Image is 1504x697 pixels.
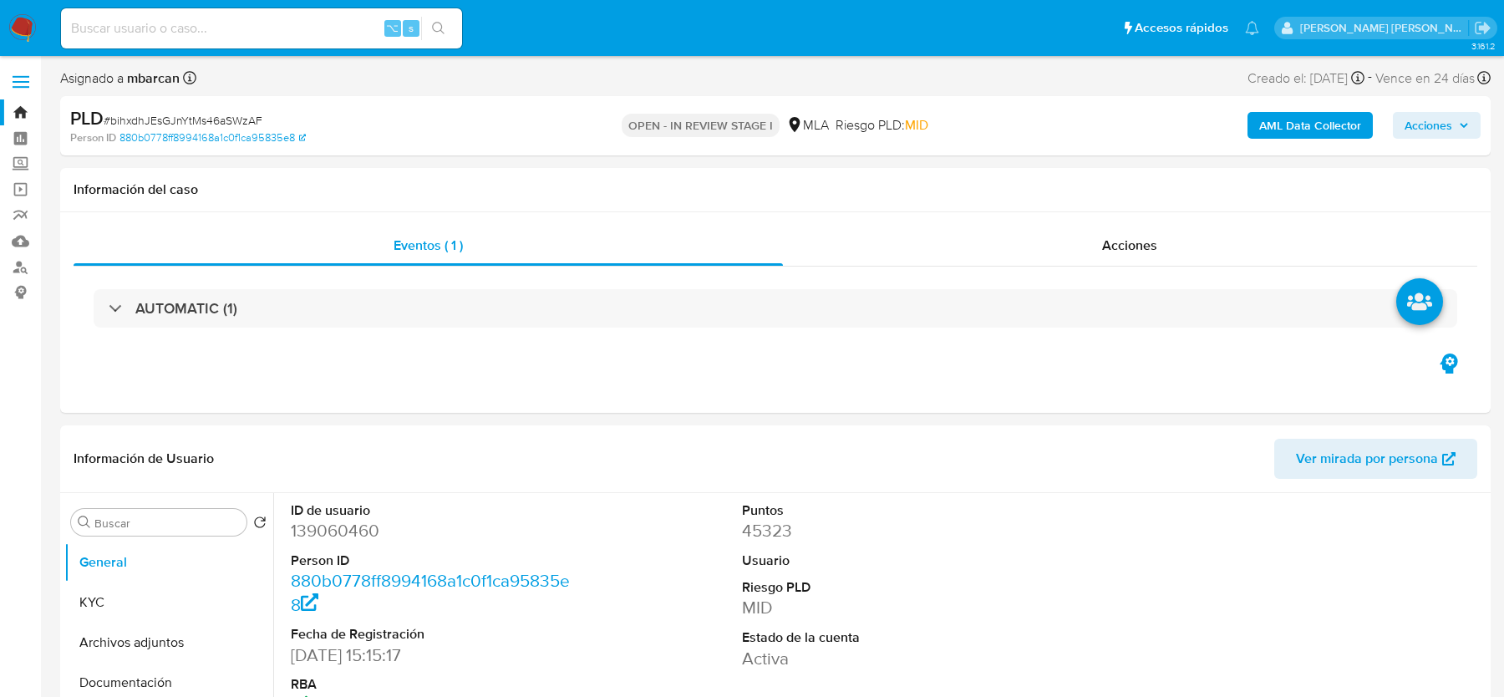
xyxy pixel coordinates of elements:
[394,236,463,255] span: Eventos ( 1 )
[64,623,273,663] button: Archivos adjuntos
[291,519,575,542] dd: 139060460
[1393,112,1481,139] button: Acciones
[742,596,1026,619] dd: MID
[1375,69,1475,88] span: Vence en 24 días
[253,516,267,534] button: Volver al orden por defecto
[742,578,1026,597] dt: Riesgo PLD
[78,516,91,529] button: Buscar
[291,552,575,570] dt: Person ID
[622,114,780,137] p: OPEN - IN REVIEW STAGE I
[291,568,570,616] a: 880b0778ff8994168a1c0f1ca95835e8
[1274,439,1477,479] button: Ver mirada por persona
[64,542,273,583] button: General
[70,104,104,131] b: PLD
[1405,112,1452,139] span: Acciones
[119,130,306,145] a: 880b0778ff8994168a1c0f1ca95835e8
[386,20,399,36] span: ⌥
[1102,236,1157,255] span: Acciones
[61,18,462,39] input: Buscar usuario o caso...
[1300,20,1469,36] p: magali.barcan@mercadolibre.com
[291,501,575,520] dt: ID de usuario
[1474,19,1491,37] a: Salir
[70,130,116,145] b: Person ID
[291,675,575,694] dt: RBA
[135,299,237,318] h3: AUTOMATIC (1)
[742,519,1026,542] dd: 45323
[1135,19,1228,37] span: Accesos rápidos
[1247,67,1364,89] div: Creado el: [DATE]
[1368,67,1372,89] span: -
[836,116,928,135] span: Riesgo PLD:
[124,69,180,88] b: mbarcan
[64,583,273,623] button: KYC
[1259,112,1361,139] b: AML Data Collector
[742,501,1026,520] dt: Puntos
[742,647,1026,670] dd: Activa
[742,628,1026,647] dt: Estado de la cuenta
[94,516,240,531] input: Buscar
[1247,112,1373,139] button: AML Data Collector
[1296,439,1438,479] span: Ver mirada por persona
[786,116,829,135] div: MLA
[74,181,1477,198] h1: Información del caso
[74,450,214,467] h1: Información de Usuario
[104,112,262,129] span: # bihxdhJEsGJnYtMs46aSWzAF
[60,69,180,88] span: Asignado a
[421,17,455,40] button: search-icon
[291,625,575,644] dt: Fecha de Registración
[291,644,575,667] dd: [DATE] 15:15:17
[409,20,414,36] span: s
[1245,21,1259,35] a: Notificaciones
[742,552,1026,570] dt: Usuario
[94,289,1457,328] div: AUTOMATIC (1)
[905,115,928,135] span: MID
